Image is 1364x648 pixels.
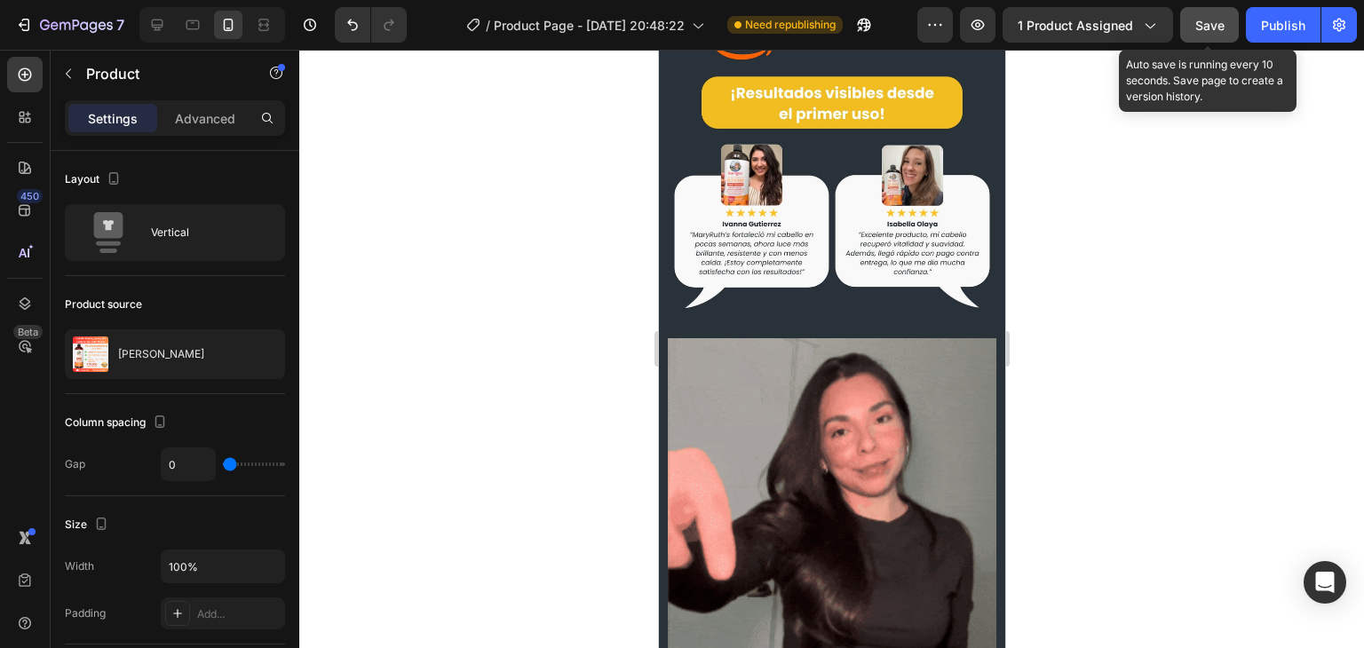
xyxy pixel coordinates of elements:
[116,14,124,36] p: 7
[1180,7,1239,43] button: Save
[65,411,170,435] div: Column spacing
[494,16,685,35] span: Product Page - [DATE] 20:48:22
[86,63,237,84] p: Product
[162,550,284,582] input: Auto
[65,296,142,312] div: Product source
[197,606,281,622] div: Add...
[486,16,490,35] span: /
[335,7,407,43] div: Undo/Redo
[73,336,108,372] img: product feature img
[151,212,259,253] div: Vertical
[1246,7,1320,43] button: Publish
[9,288,337,617] img: image_demo.jpg
[745,17,836,33] span: Need republishing
[1195,18,1225,33] span: Save
[65,605,106,621] div: Padding
[118,348,204,360] p: [PERSON_NAME]
[17,189,43,203] div: 450
[1018,16,1133,35] span: 1 product assigned
[7,7,132,43] button: 7
[1304,561,1346,604] div: Open Intercom Messenger
[65,456,85,472] div: Gap
[162,448,215,480] input: Auto
[1003,7,1173,43] button: 1 product assigned
[65,168,124,192] div: Layout
[659,50,1005,648] iframe: Design area
[1261,16,1305,35] div: Publish
[175,109,235,128] p: Advanced
[65,513,112,537] div: Size
[13,325,43,339] div: Beta
[65,558,94,574] div: Width
[88,109,138,128] p: Settings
